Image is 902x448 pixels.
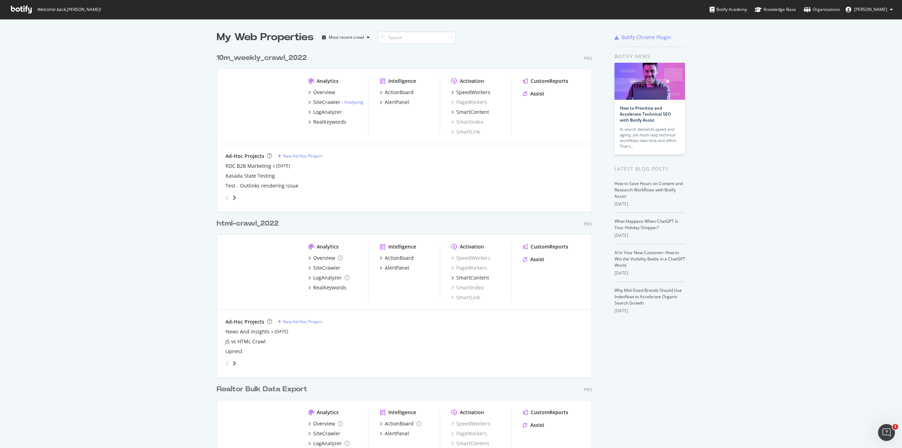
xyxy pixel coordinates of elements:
[313,284,346,291] div: RealKeywords
[451,274,489,281] a: SmartContent
[584,55,592,61] div: Pro
[380,264,409,271] a: AlertPanel
[710,6,747,13] div: Botify Academy
[854,6,887,12] span: Cody Tromler
[385,420,414,427] div: ActionBoard
[217,53,310,63] a: 10m_weekly_crawl_2022
[614,232,685,239] div: [DATE]
[614,308,685,314] div: [DATE]
[313,99,340,106] div: SiteCrawler
[225,162,271,170] a: RDC B2B Marketing
[308,430,340,437] a: SiteCrawler
[37,7,101,12] span: Welcome back, [PERSON_NAME] !
[385,430,409,437] div: AlertPanel
[388,243,416,250] div: Intelligence
[308,89,335,96] a: Overview
[620,105,671,123] a: How to Prioritize and Accelerate Technical SEO with Botify Assist
[313,430,340,437] div: SiteCrawler
[523,422,544,429] a: Assist
[840,4,898,15] button: [PERSON_NAME]
[614,287,682,306] a: Why Mid-Sized Brands Should Use IndexNow to Accelerate Organic Search Growth
[308,109,342,116] a: LogAnalyzer
[451,284,483,291] a: SmartIndex
[531,243,568,250] div: CustomReports
[344,99,363,105] a: Analyzing
[385,264,409,271] div: AlertPanel
[614,165,685,173] div: Latest Blog Posts
[451,99,487,106] a: PageWorkers
[225,182,298,189] a: Test - Outlinks rendering issue
[225,328,270,335] a: News And Insights
[385,254,414,262] div: ActionBoard
[313,274,342,281] div: LogAnalyzer
[614,201,685,207] div: [DATE]
[451,440,489,447] a: SmartContent
[217,384,310,394] a: Realtor Bulk Data Export
[342,99,363,105] div: -
[614,63,685,100] img: How to Prioritize and Accelerate Technical SEO with Botify Assist
[313,440,342,447] div: LogAnalyzer
[308,118,346,125] a: RealKeywords
[313,89,335,96] div: Overview
[380,99,409,106] a: AlertPanel
[614,180,683,199] a: How to Save Hours on Content and Research Workflows with Botify Assist
[385,99,409,106] div: AlertPanel
[313,118,346,125] div: RealKeywords
[313,264,340,271] div: SiteCrawler
[460,243,484,250] div: Activation
[584,221,592,227] div: Pro
[283,153,322,159] div: New Ad-Hoc Project
[217,384,307,394] div: Realtor Bulk Data Export
[274,329,288,335] a: [DATE]
[308,264,340,271] a: SiteCrawler
[451,264,487,271] a: PageWorkers
[217,219,282,229] a: html-crawl_2022
[451,430,487,437] a: PageWorkers
[232,194,237,201] div: angle-right
[523,409,568,416] a: CustomReports
[308,440,350,447] a: LogAnalyzer
[530,422,544,429] div: Assist
[523,90,544,97] a: Assist
[620,127,680,149] div: AI search demands speed and agility, yet multi-step technical workflows take time and effort. Tha...
[308,274,350,281] a: LogAnalyzer
[451,118,483,125] a: SmartIndex
[283,319,322,325] div: New Ad-Hoc Project
[317,409,339,416] div: Analytics
[614,250,685,268] a: AI Is Your New Customer: How to Win the Visibility Battle in a ChatGPT World
[530,90,544,97] div: Assist
[460,78,484,85] div: Activation
[451,420,490,427] div: SpeedWorkers
[451,128,480,135] a: SmartLink
[225,243,297,300] img: www.Realtor.com
[223,192,232,203] div: angle-left
[456,274,489,281] div: SmartContent
[308,420,343,427] a: Overview
[380,254,414,262] a: ActionBoard
[308,284,346,291] a: RealKeywords
[451,109,489,116] a: SmartContent
[451,294,480,301] div: SmartLink
[523,256,544,263] a: Assist
[225,348,242,355] a: Upnest
[804,6,840,13] div: Organizations
[388,409,416,416] div: Intelligence
[319,32,372,43] button: Most recent crawl
[523,78,568,85] a: CustomReports
[225,153,264,160] div: Ad-Hoc Projects
[456,109,489,116] div: SmartContent
[329,35,364,39] div: Most recent crawl
[225,172,275,179] a: Kasada State Testing
[313,420,335,427] div: Overview
[622,34,671,41] div: Botify Chrome Plugin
